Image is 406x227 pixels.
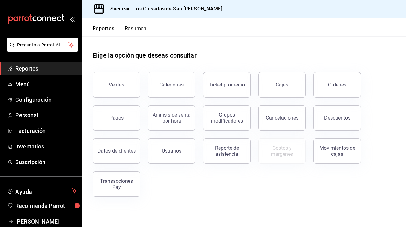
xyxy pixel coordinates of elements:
[105,5,222,13] h3: Sucursal: Los Guisados de San [PERSON_NAME]
[262,145,302,157] div: Costos y márgenes
[93,25,115,36] button: Reportes
[70,17,75,22] button: open_drawer_menu
[148,105,195,131] button: Análisis de venta por hora
[162,148,181,154] div: Usuarios
[152,112,191,124] div: Análisis de venta por hora
[15,217,77,226] span: [PERSON_NAME]
[93,25,147,36] div: navigation tabs
[97,148,136,154] div: Datos de clientes
[203,105,251,131] button: Grupos modificadores
[93,72,140,98] button: Ventas
[258,138,306,164] button: Contrata inventarios para ver este reporte
[15,80,77,88] span: Menú
[313,138,361,164] button: Movimientos de cajas
[318,145,357,157] div: Movimientos de cajas
[15,111,77,120] span: Personal
[93,138,140,164] button: Datos de clientes
[276,81,289,89] div: Cajas
[203,138,251,164] button: Reporte de asistencia
[324,115,350,121] div: Descuentos
[7,38,78,52] button: Pregunta a Parrot AI
[15,202,77,210] span: Recomienda Parrot
[258,105,306,131] button: Cancelaciones
[4,46,78,53] a: Pregunta a Parrot AI
[313,105,361,131] button: Descuentos
[109,82,124,88] div: Ventas
[203,72,251,98] button: Ticket promedio
[209,82,245,88] div: Ticket promedio
[97,178,136,190] div: Transacciones Pay
[17,42,68,48] span: Pregunta a Parrot AI
[266,115,298,121] div: Cancelaciones
[258,72,306,98] a: Cajas
[15,158,77,166] span: Suscripción
[328,82,346,88] div: Órdenes
[93,105,140,131] button: Pagos
[15,187,69,195] span: Ayuda
[15,127,77,135] span: Facturación
[125,25,147,36] button: Resumen
[207,112,246,124] div: Grupos modificadores
[109,115,124,121] div: Pagos
[148,138,195,164] button: Usuarios
[15,142,77,151] span: Inventarios
[93,51,197,60] h1: Elige la opción que deseas consultar
[148,72,195,98] button: Categorías
[207,145,246,157] div: Reporte de asistencia
[93,171,140,197] button: Transacciones Pay
[313,72,361,98] button: Órdenes
[15,95,77,104] span: Configuración
[160,82,184,88] div: Categorías
[15,64,77,73] span: Reportes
